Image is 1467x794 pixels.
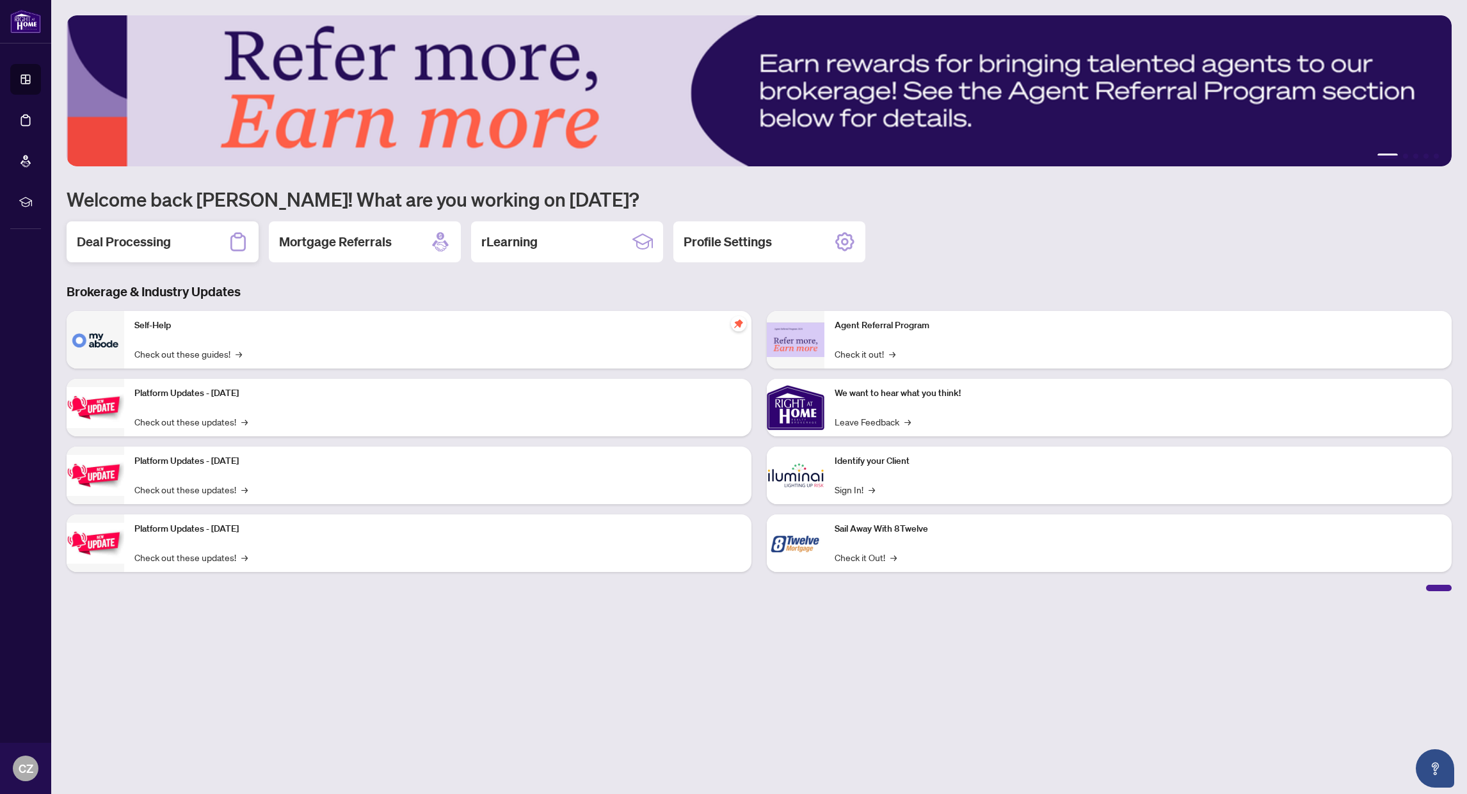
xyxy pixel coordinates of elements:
[67,523,124,563] img: Platform Updates - June 23, 2025
[481,233,538,251] h2: rLearning
[1416,749,1454,788] button: Open asap
[134,415,248,429] a: Check out these updates!→
[767,514,824,572] img: Sail Away With 8Twelve
[134,454,741,468] p: Platform Updates - [DATE]
[67,455,124,495] img: Platform Updates - July 8, 2025
[889,347,895,361] span: →
[1377,154,1398,159] button: 1
[1434,154,1439,159] button: 5
[835,347,895,361] a: Check it out!→
[134,482,248,496] a: Check out these updates!→
[767,447,824,504] img: Identify your Client
[835,522,1441,536] p: Sail Away With 8Twelve
[890,550,897,564] span: →
[1413,154,1418,159] button: 3
[67,387,124,427] img: Platform Updates - July 21, 2025
[67,187,1452,211] h1: Welcome back [PERSON_NAME]! What are you working on [DATE]?
[731,316,746,331] span: pushpin
[1403,154,1408,159] button: 2
[19,759,33,777] span: CZ
[67,15,1452,166] img: Slide 0
[236,347,242,361] span: →
[835,482,875,496] a: Sign In!→
[10,10,41,33] img: logo
[1423,154,1429,159] button: 4
[835,386,1441,401] p: We want to hear what you think!
[279,233,392,251] h2: Mortgage Referrals
[684,233,772,251] h2: Profile Settings
[241,482,248,496] span: →
[134,550,248,564] a: Check out these updates!→
[241,415,248,429] span: →
[767,322,824,358] img: Agent Referral Program
[835,319,1441,333] p: Agent Referral Program
[835,550,897,564] a: Check it Out!→
[241,550,248,564] span: →
[134,386,741,401] p: Platform Updates - [DATE]
[767,379,824,436] img: We want to hear what you think!
[904,415,911,429] span: →
[134,522,741,536] p: Platform Updates - [DATE]
[67,311,124,369] img: Self-Help
[67,283,1452,301] h3: Brokerage & Industry Updates
[77,233,171,251] h2: Deal Processing
[835,454,1441,468] p: Identify your Client
[134,347,242,361] a: Check out these guides!→
[869,482,875,496] span: →
[835,415,911,429] a: Leave Feedback→
[134,319,741,333] p: Self-Help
